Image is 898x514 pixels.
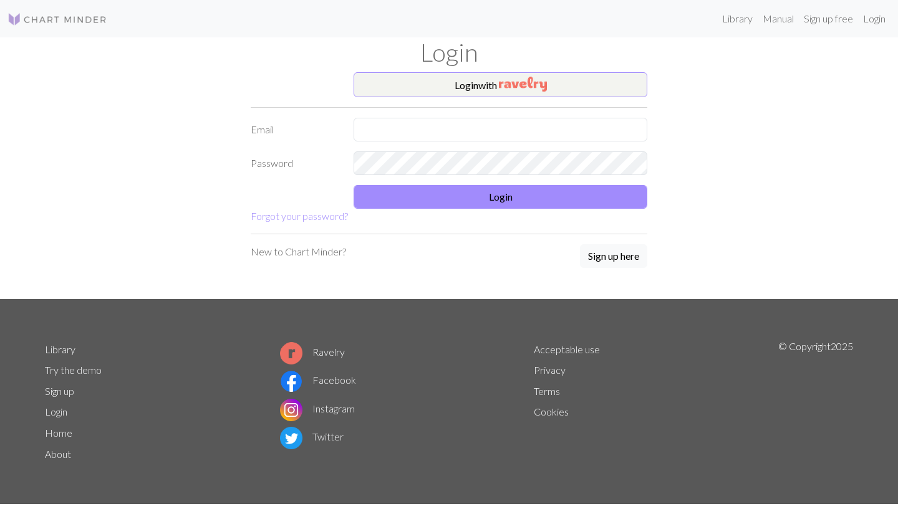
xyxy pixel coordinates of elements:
[758,6,799,31] a: Manual
[580,244,647,268] button: Sign up here
[280,346,345,358] a: Ravelry
[799,6,858,31] a: Sign up free
[45,343,75,355] a: Library
[534,406,569,417] a: Cookies
[280,370,302,393] img: Facebook logo
[580,244,647,269] a: Sign up here
[499,77,547,92] img: Ravelry
[45,364,102,376] a: Try the demo
[243,151,346,175] label: Password
[45,448,71,460] a: About
[280,342,302,364] img: Ravelry logo
[7,12,107,27] img: Logo
[280,427,302,449] img: Twitter logo
[251,210,348,222] a: Forgot your password?
[354,185,647,209] button: Login
[354,72,647,97] button: Loginwith
[280,374,356,386] a: Facebook
[778,339,853,465] p: © Copyright 2025
[45,427,72,439] a: Home
[534,364,566,376] a: Privacy
[280,431,344,442] a: Twitter
[534,385,560,397] a: Terms
[243,118,346,141] label: Email
[45,385,74,397] a: Sign up
[280,402,355,414] a: Instagram
[45,406,67,417] a: Login
[858,6,891,31] a: Login
[534,343,600,355] a: Acceptable use
[717,6,758,31] a: Library
[251,244,346,259] p: New to Chart Minder?
[280,399,302,421] img: Instagram logo
[37,37,861,67] h1: Login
